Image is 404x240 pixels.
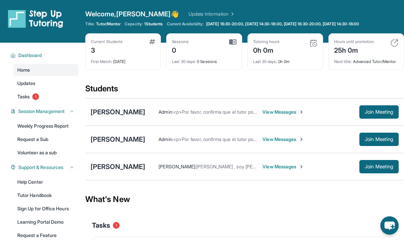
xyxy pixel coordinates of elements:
[334,59,352,64] span: Next title :
[299,137,304,142] img: Chevron-Right
[172,55,236,64] div: 0 Sessions
[253,44,280,55] div: 0h 0m
[18,164,63,171] span: Support & Resources
[13,147,79,159] a: Volunteer as a sub
[159,136,173,142] span: Admin :
[172,44,189,55] div: 0
[299,109,304,115] img: Chevron-Right
[13,203,79,215] a: Sign Up for Office Hours
[299,164,304,169] img: Chevron-Right
[253,39,280,44] div: Tutoring hours
[13,216,79,228] a: Learning Portal Demo
[13,189,79,201] a: Tutor Handbook
[359,105,399,119] button: Join Meeting
[262,136,304,143] span: View Messages
[91,39,123,44] div: Current Students
[16,164,75,171] button: Support & Resources
[91,44,123,55] div: 3
[365,137,393,141] span: Join Meeting
[85,83,404,98] div: Students
[113,222,120,229] span: 1
[13,77,79,89] a: Updates
[334,44,374,55] div: 25h 0m
[13,120,79,132] a: Weekly Progress Report
[91,135,145,144] div: [PERSON_NAME]
[380,216,399,235] button: chat-button
[262,163,304,170] span: View Messages
[309,39,317,47] img: card
[17,67,30,73] span: Home
[32,93,39,100] span: 1
[96,21,121,27] span: Tutor/Mentor
[172,59,196,64] span: Last 30 days :
[262,109,304,115] span: View Messages
[205,21,360,27] a: [DATE] 16:30-20:00, [DATE] 14:30-18:00, [DATE] 16:30-20:00, [DATE] 14:30-18:00
[91,107,145,117] div: [PERSON_NAME]
[8,9,63,28] img: logo
[13,91,79,103] a: Tasks1
[172,39,189,44] div: Sessions
[359,133,399,146] button: Join Meeting
[149,39,155,44] img: card
[159,164,196,169] span: [PERSON_NAME] :
[85,185,404,214] div: What's New
[17,93,30,100] span: Tasks
[253,55,317,64] div: 0h 0m
[334,55,398,64] div: Advanced Tutor/Mentor
[18,52,42,59] span: Dashboard
[85,21,95,27] span: Title:
[13,133,79,145] a: Request a Sub
[91,55,155,64] div: [DATE]
[196,164,341,169] span: [PERSON_NAME] , soy [PERSON_NAME] Madre de [PERSON_NAME]
[85,9,179,19] span: Welcome, [PERSON_NAME] 👋
[228,11,235,17] img: Chevron Right
[13,176,79,188] a: Help Center
[159,109,173,115] span: Admin :
[189,11,235,17] a: Update Information
[365,165,393,169] span: Join Meeting
[206,21,359,27] span: [DATE] 16:30-20:00, [DATE] 14:30-18:00, [DATE] 16:30-20:00, [DATE] 14:30-18:00
[229,39,236,45] img: card
[91,59,112,64] span: First Match :
[16,52,75,59] button: Dashboard
[253,59,277,64] span: Last 30 days :
[390,39,398,47] img: card
[365,110,393,114] span: Join Meeting
[92,221,110,230] span: Tasks
[16,108,75,115] button: Session Management
[334,39,374,44] div: Hours until promotion
[125,21,143,27] span: Capacity:
[18,108,65,115] span: Session Management
[167,21,203,27] span: Current Availability:
[144,21,163,27] span: 1 Students
[13,64,79,76] a: Home
[359,160,399,173] button: Join Meeting
[17,80,36,87] span: Updates
[91,162,145,171] div: [PERSON_NAME]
